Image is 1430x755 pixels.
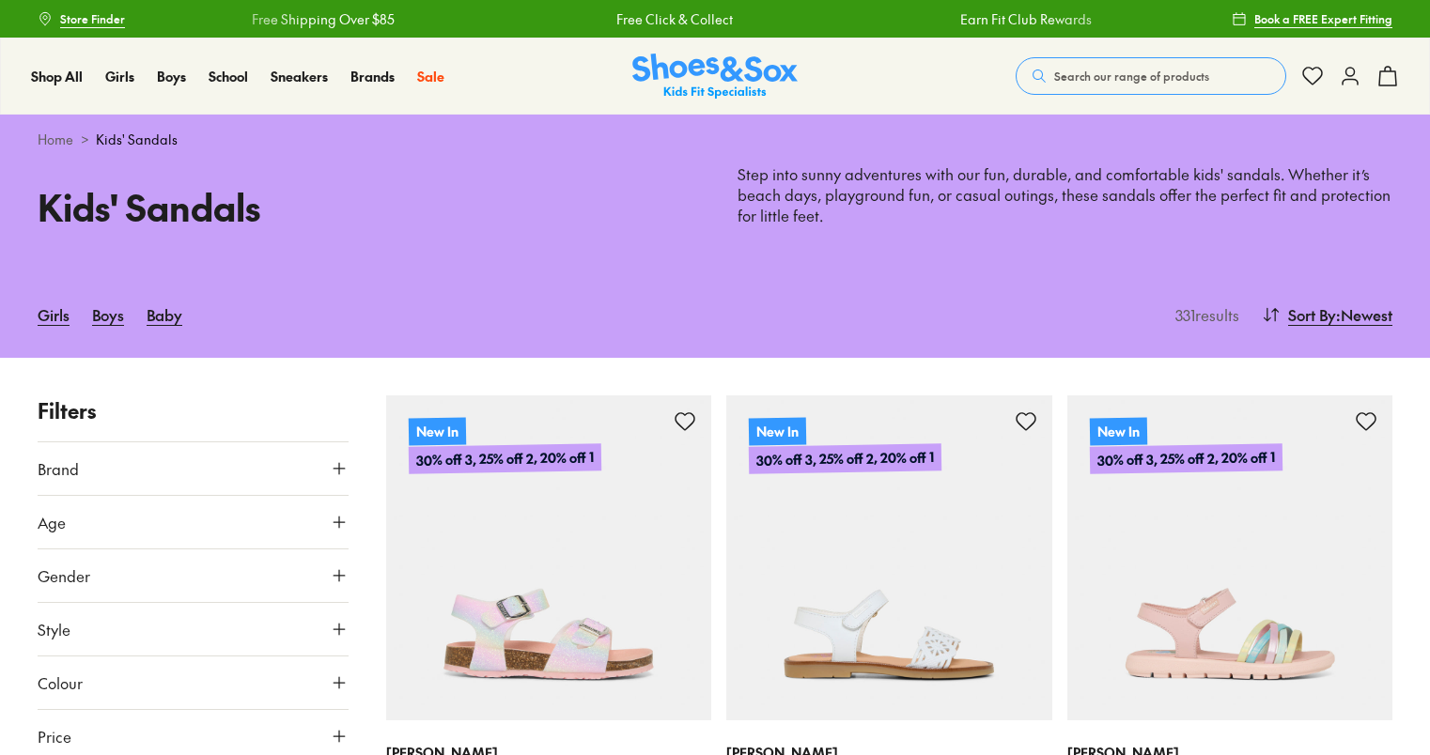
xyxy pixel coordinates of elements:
[38,442,349,495] button: Brand
[632,54,798,100] a: Shoes & Sox
[1168,303,1239,326] p: 331 results
[38,130,73,149] a: Home
[38,725,71,747] span: Price
[1190,9,1333,29] a: Free Shipping Over $85
[1089,443,1282,474] p: 30% off 3, 25% off 2, 20% off 1
[749,443,941,474] p: 30% off 3, 25% off 2, 20% off 1
[38,564,90,587] span: Gender
[60,10,125,27] span: Store Finder
[1232,2,1392,36] a: Book a FREE Expert Fitting
[136,9,279,29] a: Free Shipping Over $85
[105,67,134,86] a: Girls
[1288,303,1336,326] span: Sort By
[386,395,712,721] a: New In30% off 3, 25% off 2, 20% off 1
[38,618,70,640] span: Style
[408,417,465,445] p: New In
[417,67,444,86] a: Sale
[726,395,1052,721] a: New In30% off 3, 25% off 2, 20% off 1
[1336,303,1392,326] span: : Newest
[1054,68,1209,85] span: Search our range of products
[31,67,83,85] span: Shop All
[632,54,798,100] img: SNS_Logo_Responsive.svg
[38,549,349,602] button: Gender
[38,2,125,36] a: Store Finder
[1089,417,1146,445] p: New In
[350,67,395,85] span: Brands
[1262,294,1392,335] button: Sort By:Newest
[271,67,328,86] a: Sneakers
[92,294,124,335] a: Boys
[38,294,70,335] a: Girls
[1254,10,1392,27] span: Book a FREE Expert Fitting
[38,130,1392,149] div: >
[271,67,328,85] span: Sneakers
[105,67,134,85] span: Girls
[738,164,1392,226] p: Step into sunny adventures with our fun, durable, and comfortable kids' sandals. Whether it’s bea...
[96,130,178,149] span: Kids' Sandals
[38,457,79,480] span: Brand
[38,603,349,655] button: Style
[417,67,444,85] span: Sale
[157,67,186,85] span: Boys
[845,9,976,29] a: Earn Fit Club Rewards
[749,417,806,445] p: New In
[350,67,395,86] a: Brands
[38,496,349,548] button: Age
[38,656,349,709] button: Colour
[147,294,182,335] a: Baby
[31,67,83,86] a: Shop All
[38,511,66,533] span: Age
[501,9,617,29] a: Free Click & Collect
[408,443,600,474] p: 30% off 3, 25% off 2, 20% off 1
[38,180,692,234] h1: Kids' Sandals
[209,67,248,85] span: School
[38,671,83,694] span: Colour
[209,67,248,86] a: School
[38,395,349,426] p: Filters
[157,67,186,86] a: Boys
[1067,395,1393,721] a: New In30% off 3, 25% off 2, 20% off 1
[1016,57,1286,95] button: Search our range of products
